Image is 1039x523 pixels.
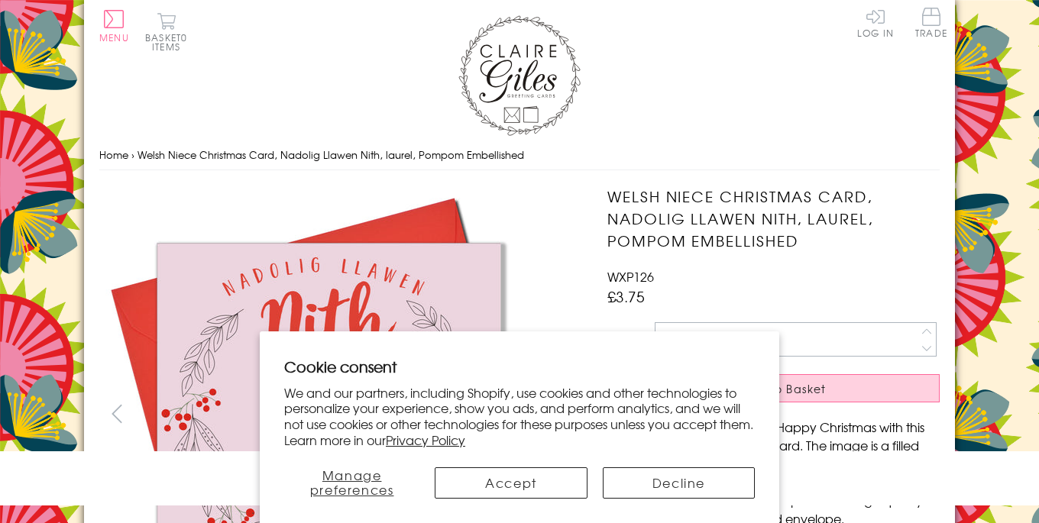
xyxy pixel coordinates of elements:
[99,147,128,162] a: Home
[138,147,524,162] span: Welsh Niece Christmas Card, Nadolig Llawen Nith, laurel, Pompom Embellished
[386,431,465,449] a: Privacy Policy
[284,356,755,377] h2: Cookie consent
[603,467,755,499] button: Decline
[99,10,129,42] button: Menu
[99,140,940,171] nav: breadcrumbs
[915,8,947,40] a: Trade
[99,31,129,44] span: Menu
[740,381,827,396] span: Add to Basket
[458,15,581,136] img: Claire Giles Greetings Cards
[857,8,894,37] a: Log In
[607,186,940,251] h1: Welsh Niece Christmas Card, Nadolig Llawen Nith, laurel, Pompom Embellished
[99,396,134,431] button: prev
[152,31,187,53] span: 0 items
[915,8,947,37] span: Trade
[607,267,654,286] span: WXP126
[131,147,134,162] span: ›
[284,467,419,499] button: Manage preferences
[145,12,187,51] button: Basket0 items
[284,385,755,448] p: We and our partners, including Shopify, use cookies and other technologies to personalize your ex...
[607,286,645,307] span: £3.75
[435,467,587,499] button: Accept
[310,466,394,499] span: Manage preferences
